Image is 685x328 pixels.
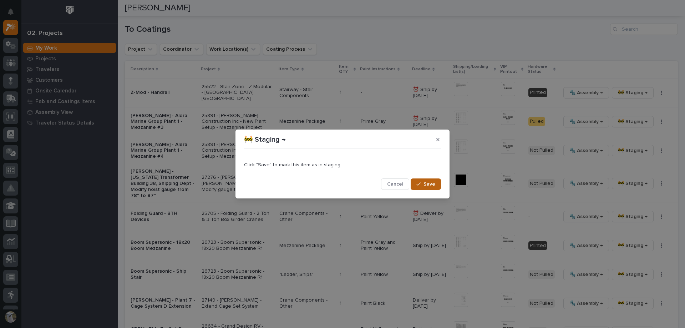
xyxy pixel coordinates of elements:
button: Cancel [381,178,409,190]
button: Save [411,178,441,190]
span: Cancel [387,181,403,187]
span: Save [423,181,435,187]
p: Click "Save" to mark this item as in staging. [244,162,441,168]
p: 🚧 Staging → [244,135,286,144]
